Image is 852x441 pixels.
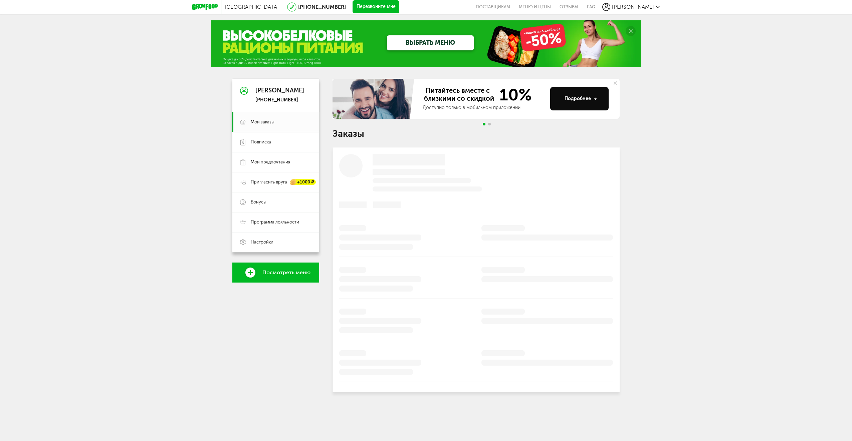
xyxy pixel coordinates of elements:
[232,152,319,172] a: Мои предпочтения
[353,0,399,14] button: Перезвоните мне
[232,132,319,152] a: Подписка
[290,179,316,185] div: +1000 ₽
[612,4,654,10] span: [PERSON_NAME]
[232,212,319,232] a: Программа лояльности
[565,95,597,102] div: Подробнее
[251,119,274,125] span: Мои заказы
[262,270,310,276] span: Посмотреть меню
[495,86,532,103] span: 10%
[225,4,279,10] span: [GEOGRAPHIC_DATA]
[255,97,304,103] div: [PHONE_NUMBER]
[251,179,287,185] span: Пригласить друга
[232,232,319,252] a: Настройки
[251,239,273,245] span: Настройки
[488,123,491,125] span: Go to slide 2
[423,104,545,111] div: Доступно только в мобильном приложении
[483,123,485,125] span: Go to slide 1
[255,87,304,94] div: [PERSON_NAME]
[232,192,319,212] a: Бонусы
[298,4,346,10] a: [PHONE_NUMBER]
[251,139,271,145] span: Подписка
[333,129,620,138] h1: Заказы
[550,87,609,110] button: Подробнее
[232,172,319,192] a: Пригласить друга +1000 ₽
[333,79,416,119] img: family-banner.579af9d.jpg
[232,263,319,283] a: Посмотреть меню
[387,35,474,50] a: ВЫБРАТЬ МЕНЮ
[232,112,319,132] a: Мои заказы
[251,219,299,225] span: Программа лояльности
[423,86,495,103] span: Питайтесь вместе с близкими со скидкой
[251,159,290,165] span: Мои предпочтения
[251,199,266,205] span: Бонусы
